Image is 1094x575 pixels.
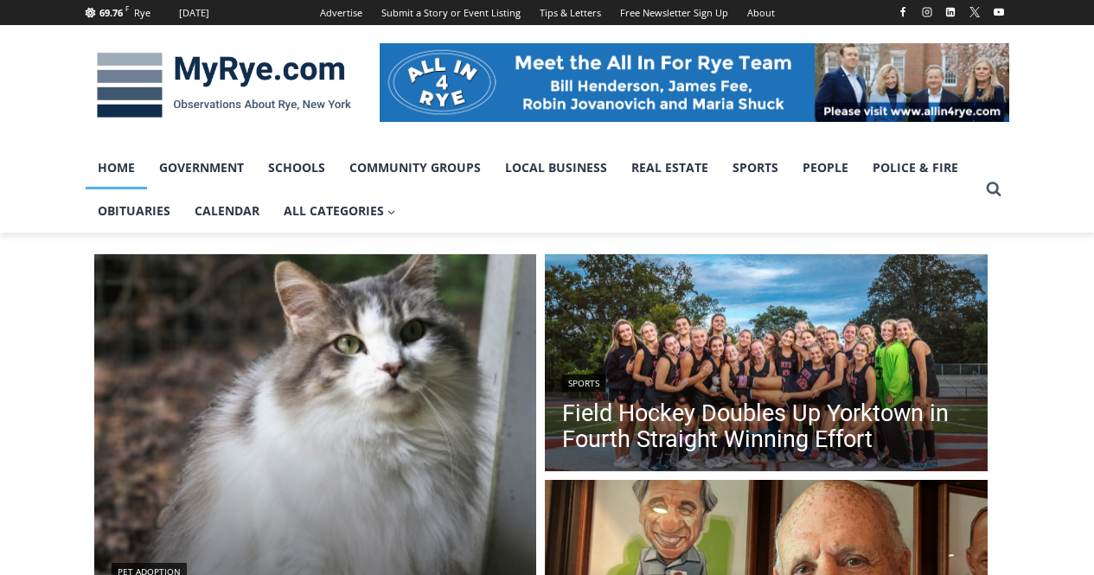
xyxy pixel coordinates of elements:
[179,5,209,21] div: [DATE]
[86,146,978,233] nav: Primary Navigation
[272,189,408,233] a: All Categories
[562,374,605,392] a: Sports
[892,2,913,22] a: Facebook
[182,189,272,233] a: Calendar
[380,43,1009,121] img: All in for Rye
[86,146,147,189] a: Home
[256,146,337,189] a: Schools
[125,3,129,13] span: F
[134,5,150,21] div: Rye
[86,189,182,233] a: Obituaries
[284,201,396,220] span: All Categories
[917,2,937,22] a: Instagram
[720,146,790,189] a: Sports
[964,2,985,22] a: X
[545,254,988,476] a: Read More Field Hockey Doubles Up Yorktown in Fourth Straight Winning Effort
[99,6,123,19] span: 69.76
[147,146,256,189] a: Government
[988,2,1009,22] a: YouTube
[493,146,619,189] a: Local Business
[940,2,961,22] a: Linkedin
[790,146,860,189] a: People
[86,41,362,131] img: MyRye.com
[619,146,720,189] a: Real Estate
[860,146,970,189] a: Police & Fire
[545,254,988,476] img: (PHOTO: The 2025 Rye Field Hockey team. Credit: Maureen Tsuchida.)
[562,400,970,452] a: Field Hockey Doubles Up Yorktown in Fourth Straight Winning Effort
[337,146,493,189] a: Community Groups
[978,174,1009,205] button: View Search Form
